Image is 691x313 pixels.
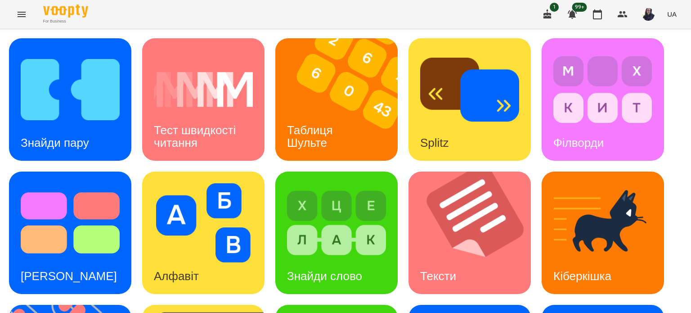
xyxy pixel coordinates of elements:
img: Алфавіт [154,183,253,263]
a: Таблиця ШультеТаблиця Шульте [275,38,398,161]
img: Тест Струпа [21,183,120,263]
h3: Тексти [420,269,456,283]
span: For Business [43,18,88,24]
img: Знайди слово [287,183,386,263]
a: АлфавітАлфавіт [142,172,265,294]
a: SplitzSplitz [408,38,531,161]
img: Тест швидкості читання [154,50,253,129]
a: КіберкішкаКіберкішка [542,172,664,294]
a: Знайди словоЗнайди слово [275,172,398,294]
h3: Знайди пару [21,136,89,150]
span: 99+ [572,3,587,12]
h3: Знайди слово [287,269,362,283]
button: Menu [11,4,32,25]
h3: [PERSON_NAME] [21,269,117,283]
img: de66a22b4ea812430751315b74cfe34b.jpg [642,8,655,21]
h3: Таблиця Шульте [287,123,336,149]
h3: Філворди [553,136,604,150]
img: Таблиця Шульте [275,38,409,161]
a: ТекстиТексти [408,172,531,294]
a: Знайди паруЗнайди пару [9,38,131,161]
a: ФілвордиФілворди [542,38,664,161]
h3: Тест швидкості читання [154,123,239,149]
img: Splitz [420,50,519,129]
h3: Алфавіт [154,269,199,283]
h3: Кіберкішка [553,269,611,283]
button: UA [664,6,680,23]
span: UA [667,9,677,19]
img: Voopty Logo [43,5,88,18]
img: Знайди пару [21,50,120,129]
span: 1 [550,3,559,12]
img: Філворди [553,50,652,129]
h3: Splitz [420,136,449,150]
img: Кіберкішка [553,183,652,263]
img: Тексти [408,172,542,294]
a: Тест Струпа[PERSON_NAME] [9,172,131,294]
a: Тест швидкості читанняТест швидкості читання [142,38,265,161]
